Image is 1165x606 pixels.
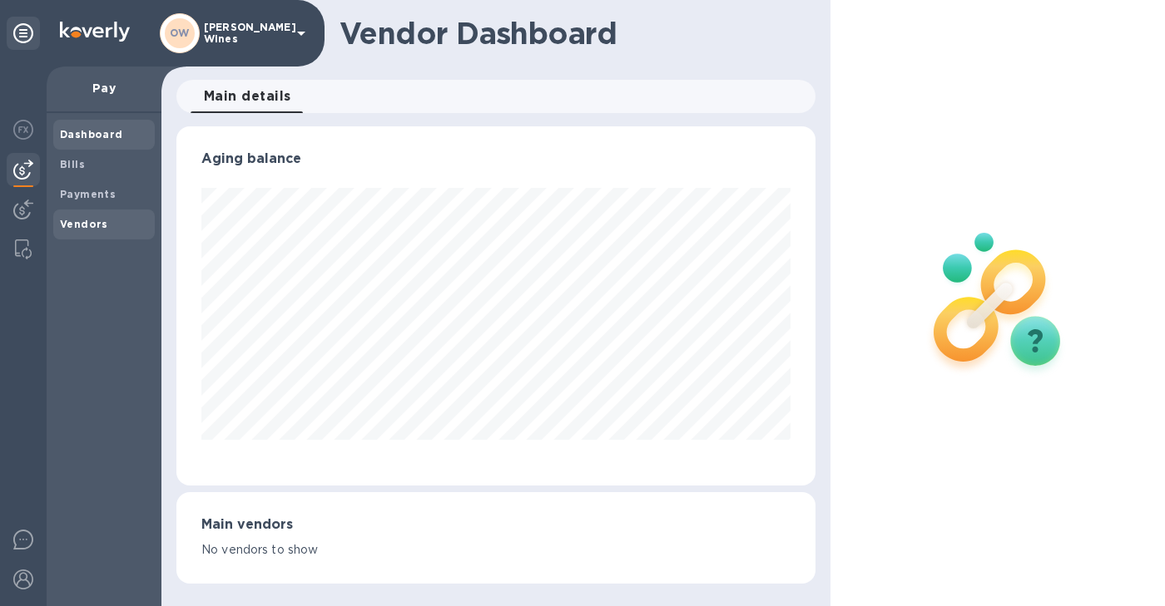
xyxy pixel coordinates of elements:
[13,120,33,140] img: Foreign exchange
[170,27,190,39] b: OW
[340,16,804,51] h1: Vendor Dashboard
[201,151,791,167] h3: Aging balance
[60,188,116,200] b: Payments
[60,22,130,42] img: Logo
[60,128,123,140] b: Dashboard
[60,158,85,170] b: Bills
[60,218,108,230] b: Vendors
[201,541,791,559] p: No vendors to show
[204,85,291,108] span: Main details
[201,517,791,533] h3: Main vendors
[204,22,287,45] p: [PERSON_NAME] Wines
[60,80,148,96] p: Pay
